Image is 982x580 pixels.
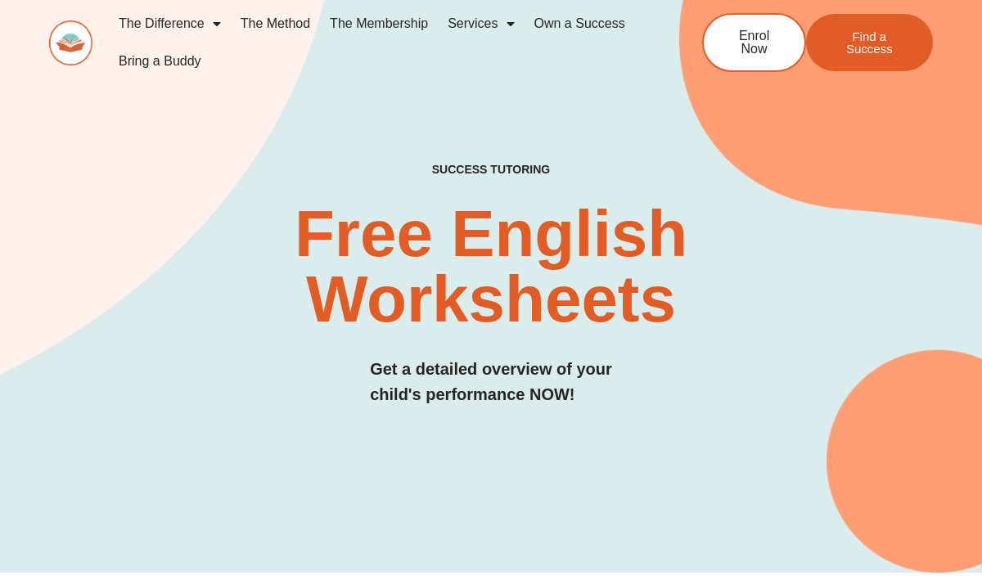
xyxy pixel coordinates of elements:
a: Find a Success [806,14,933,71]
a: The Membership [320,5,438,43]
a: The Difference [109,5,231,43]
h3: Get a detailed overview of your child's performance NOW! [370,357,612,407]
nav: Menu [109,5,651,80]
a: Bring a Buddy [109,43,211,80]
h4: SUCCESS TUTORING​ [360,163,622,177]
h2: Free English Worksheets​ [200,201,783,332]
a: Services [438,5,524,43]
a: Own a Success [525,5,635,43]
span: Find a Success [831,30,908,55]
span: Enrol Now [728,29,780,56]
a: Enrol Now [702,13,806,72]
a: The Method [231,5,320,43]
